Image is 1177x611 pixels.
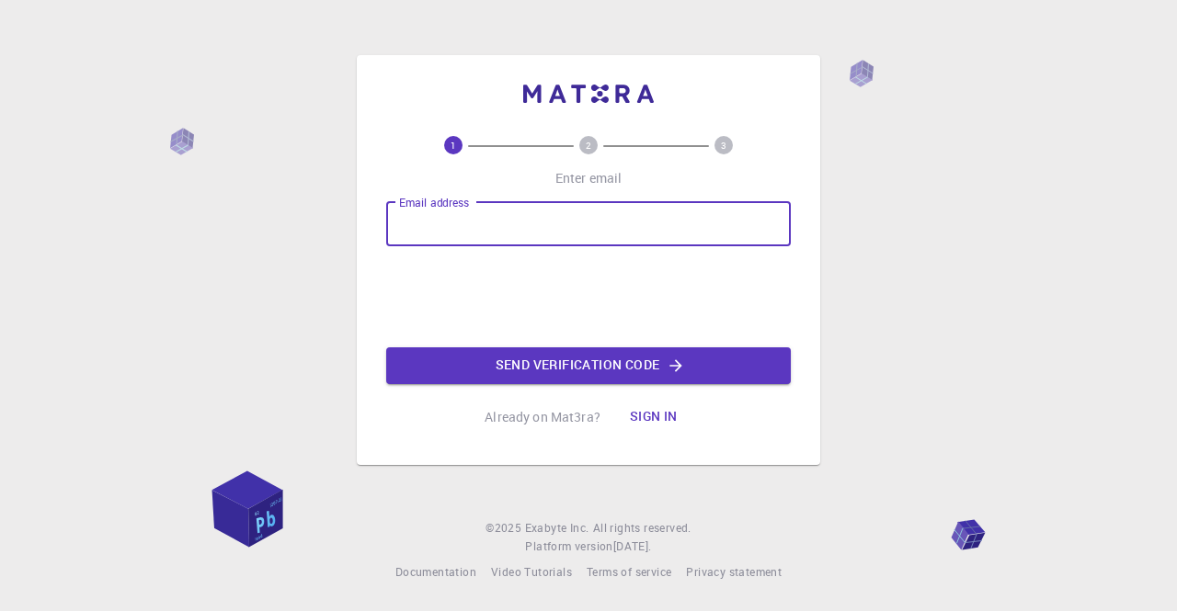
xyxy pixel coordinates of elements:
[555,169,623,187] p: Enter email
[399,195,469,210] label: Email address
[613,537,652,556] a: [DATE].
[491,564,572,579] span: Video Tutorials
[613,538,652,553] span: [DATE] .
[525,520,589,535] span: Exabyte Inc.
[449,261,728,333] iframe: reCAPTCHA
[587,564,671,579] span: Terms of service
[451,139,456,152] text: 1
[593,519,691,537] span: All rights reserved.
[395,563,476,582] a: Documentation
[586,139,591,152] text: 2
[525,519,589,537] a: Exabyte Inc.
[587,563,671,582] a: Terms of service
[615,399,692,436] button: Sign in
[485,408,600,426] p: Already on Mat3ra?
[686,563,782,582] a: Privacy statement
[395,564,476,579] span: Documentation
[686,564,782,579] span: Privacy statement
[525,537,612,556] span: Platform version
[721,139,726,152] text: 3
[386,347,791,384] button: Send verification code
[486,519,524,537] span: © 2025
[491,563,572,582] a: Video Tutorials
